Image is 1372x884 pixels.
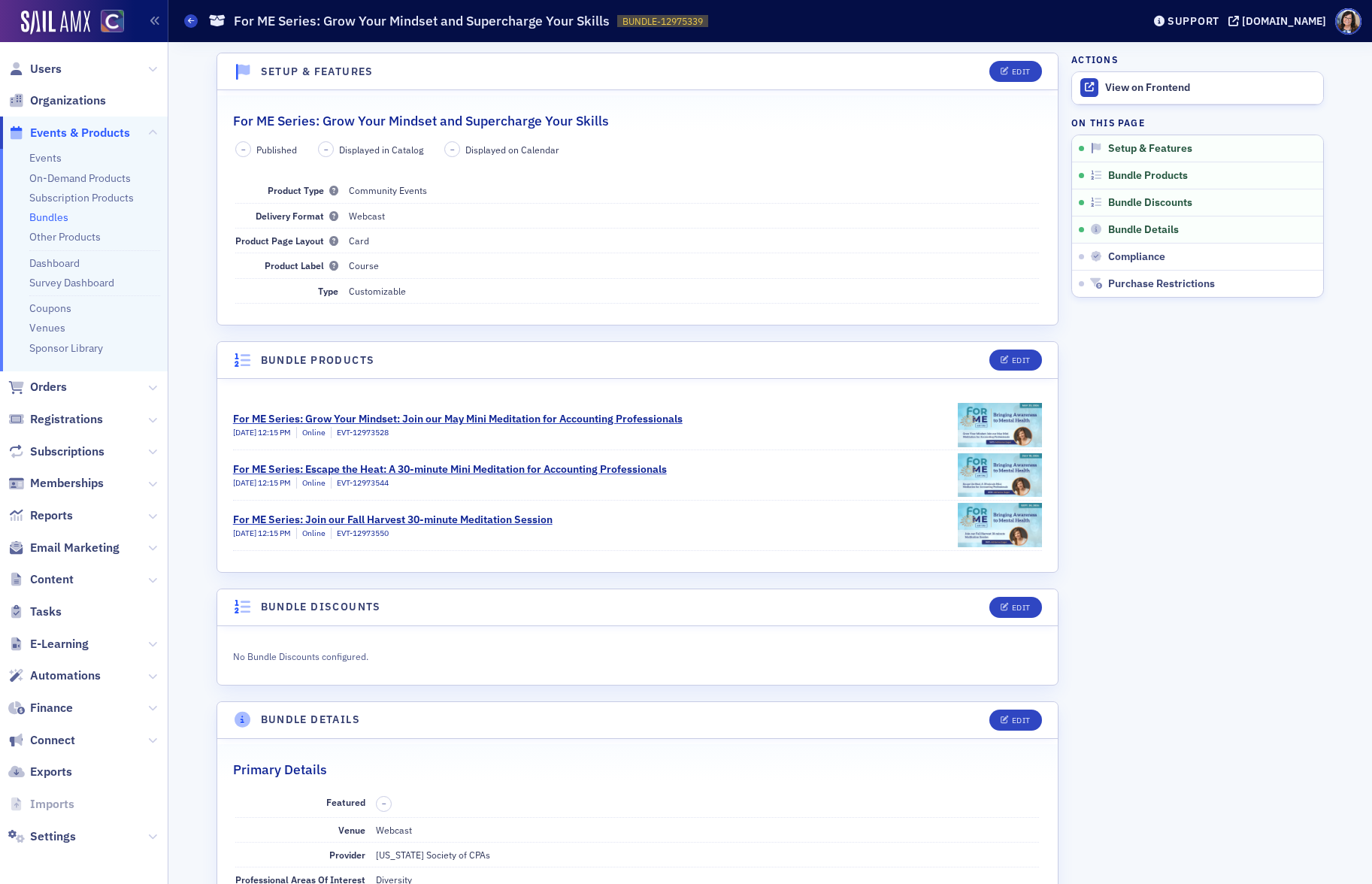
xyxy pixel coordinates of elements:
h2: For ME Series: Grow Your Mindset and Supercharge Your Skills [233,111,609,131]
dd: Customizable [349,279,1039,303]
span: Events & Products [30,125,130,141]
span: 12:15 PM [258,477,291,488]
div: For ME Series: Join our Fall Harvest 30-minute Meditation Session [233,512,553,528]
a: Exports [8,764,72,780]
span: [DATE] [233,528,258,538]
span: Finance [30,700,73,716]
button: Edit [989,61,1041,82]
a: View Homepage [90,10,124,35]
div: Edit [1012,356,1031,365]
div: EVT-12973544 [331,477,389,489]
span: Webcast [376,824,412,836]
a: Automations [8,668,101,684]
div: View on Frontend [1105,81,1316,95]
a: Survey Dashboard [29,276,114,289]
span: Subscriptions [30,444,104,460]
a: Orders [8,379,67,395]
button: Edit [989,597,1041,618]
span: Setup & Features [1108,142,1192,156]
span: – [450,144,455,155]
span: Displayed in Catalog [339,143,423,156]
span: Orders [30,379,67,395]
a: Imports [8,796,74,813]
span: – [241,144,246,155]
div: Online [296,528,326,540]
div: Support [1168,14,1219,28]
span: Purchase Restrictions [1108,277,1215,291]
a: For ME Series: Grow Your Mindset: Join our May Mini Meditation for Accounting Professionals[DATE]... [233,400,1042,450]
span: Community Events [349,184,427,196]
span: [US_STATE] Society of CPAs [376,849,490,861]
a: Email Marketing [8,540,120,556]
a: On-Demand Products [29,171,131,185]
h1: For ME Series: Grow Your Mindset and Supercharge Your Skills [234,12,610,30]
div: For ME Series: Escape the Heat: A 30-minute Mini Meditation for Accounting Professionals [233,462,667,477]
h4: Setup & Features [261,64,374,80]
span: Featured [326,796,365,808]
span: Email Marketing [30,540,120,556]
a: Sponsor Library [29,341,103,355]
div: [DOMAIN_NAME] [1242,14,1326,28]
button: Edit [989,710,1041,731]
a: Settings [8,828,76,845]
img: SailAMX [101,10,124,33]
span: Product Page Layout [235,235,338,247]
span: Connect [30,732,75,749]
h4: Actions [1071,53,1118,66]
span: BUNDLE-12975339 [622,15,703,28]
a: Events & Products [8,125,130,141]
span: Automations [30,668,101,684]
span: Delivery Format [256,210,338,222]
a: Finance [8,700,73,716]
h4: On this page [1071,116,1324,129]
span: Card [349,235,369,247]
h2: Primary Details [233,760,327,780]
a: E-Learning [8,636,89,652]
a: Events [29,151,62,165]
span: – [382,798,386,809]
div: Edit [1012,604,1031,612]
img: SailAMX [21,11,90,35]
a: View on Frontend [1072,72,1323,104]
a: Reports [8,507,73,524]
a: Registrations [8,411,103,428]
button: [DOMAIN_NAME] [1228,16,1331,26]
a: Dashboard [29,256,80,270]
span: Reports [30,507,73,524]
h4: Bundle Details [261,712,361,728]
span: – [324,144,329,155]
span: Content [30,571,74,588]
span: Settings [30,828,76,845]
span: Exports [30,764,72,780]
h4: Bundle Products [261,353,375,368]
span: E-Learning [30,636,89,652]
a: Subscription Products [29,191,134,204]
span: Memberships [30,475,104,492]
a: For ME Series: Join our Fall Harvest 30-minute Meditation Session[DATE] 12:15 PMOnlineEVT-12973550 [233,501,1042,550]
a: Content [8,571,74,588]
span: Venue [338,824,365,836]
span: 12:15 PM [258,427,291,437]
span: 12:15 PM [258,528,291,538]
button: Edit [989,350,1041,371]
span: [DATE] [233,427,258,437]
a: Memberships [8,475,104,492]
div: Online [296,477,326,489]
span: Type [318,285,338,297]
span: Users [30,61,62,77]
span: Provider [329,849,365,861]
span: Published [256,143,297,156]
div: EVT-12973550 [331,528,389,540]
div: Edit [1012,716,1031,725]
span: Bundle Discounts [1108,196,1192,210]
div: No Bundle Discounts configured. [233,647,738,664]
span: Registrations [30,411,103,428]
a: Tasks [8,604,62,620]
span: Bundle Products [1108,169,1188,183]
a: Venues [29,321,65,335]
a: Organizations [8,92,106,109]
span: Product Label [265,259,338,271]
span: [DATE] [233,477,258,488]
a: Bundles [29,210,68,224]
